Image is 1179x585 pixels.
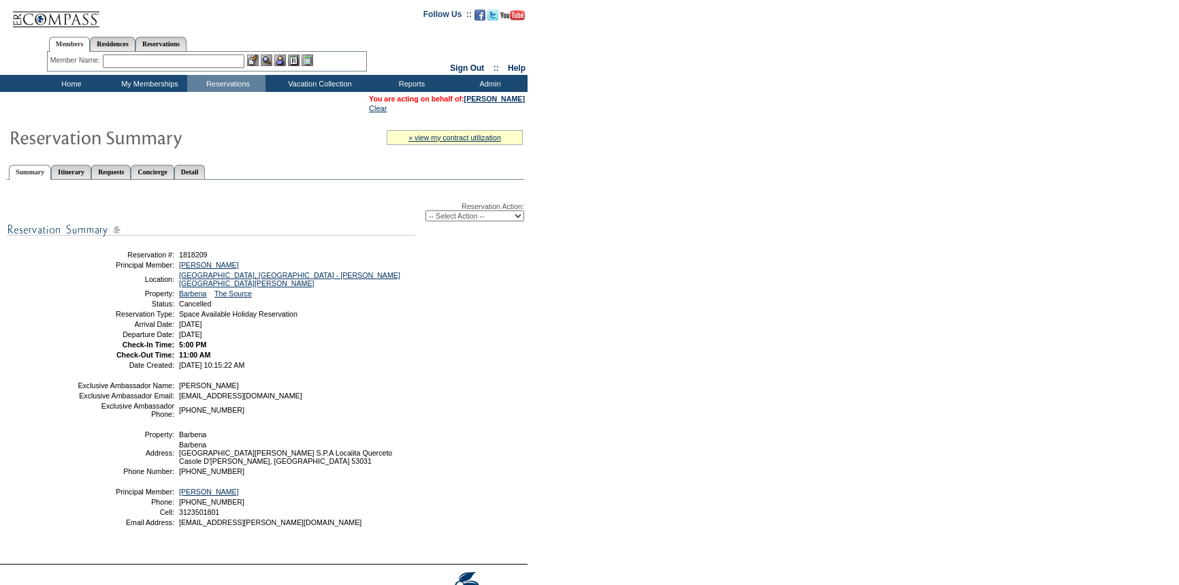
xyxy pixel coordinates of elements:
[179,351,210,359] span: 11:00 AM
[109,75,187,92] td: My Memberships
[179,488,239,496] a: [PERSON_NAME]
[77,508,174,516] td: Cell:
[77,402,174,418] td: Exclusive Ambassador Phone:
[77,289,174,298] td: Property:
[474,14,485,22] a: Become our fan on Facebook
[51,165,91,179] a: Itinerary
[77,498,174,506] td: Phone:
[408,133,501,142] a: » view my contract utilization
[179,251,208,259] span: 1818209
[77,392,174,400] td: Exclusive Ambassador Email:
[288,54,300,66] img: Reservations
[7,221,415,238] img: subTtlResSummary.gif
[179,330,202,338] span: [DATE]
[214,289,252,298] a: The Source
[116,351,174,359] strong: Check-Out Time:
[179,310,297,318] span: Space Available Holiday Reservation
[77,441,174,465] td: Address:
[179,467,244,475] span: [PHONE_NUMBER]
[247,54,259,66] img: b_edit.gif
[265,75,371,92] td: Vacation Collection
[179,300,211,308] span: Cancelled
[487,10,498,20] img: Follow us on Twitter
[179,430,206,439] span: Barbena
[302,54,313,66] img: b_calculator.gif
[179,441,392,465] span: Barbena [GEOGRAPHIC_DATA][PERSON_NAME] S.P.A Localita Querceto Casole D'[PERSON_NAME], [GEOGRAPHI...
[31,75,109,92] td: Home
[77,430,174,439] td: Property:
[77,467,174,475] td: Phone Number:
[77,271,174,287] td: Location:
[500,10,525,20] img: Subscribe to our YouTube Channel
[9,123,281,151] img: Reservaton Summary
[77,320,174,328] td: Arrival Date:
[77,381,174,390] td: Exclusive Ambassador Name:
[179,361,244,369] span: [DATE] 10:15:22 AM
[450,63,484,73] a: Sign Out
[179,261,239,269] a: [PERSON_NAME]
[179,289,206,298] a: Barbena
[50,54,103,66] div: Member Name:
[135,37,187,51] a: Reservations
[77,361,174,369] td: Date Created:
[187,75,265,92] td: Reservations
[77,310,174,318] td: Reservation Type:
[91,165,131,179] a: Requests
[7,202,524,221] div: Reservation Action:
[174,165,206,179] a: Detail
[179,271,400,287] a: [GEOGRAPHIC_DATA], [GEOGRAPHIC_DATA] - [PERSON_NAME][GEOGRAPHIC_DATA][PERSON_NAME]
[261,54,272,66] img: View
[123,341,174,349] strong: Check-In Time:
[369,95,525,103] span: You are acting on behalf of:
[9,165,51,180] a: Summary
[474,10,485,20] img: Become our fan on Facebook
[371,75,449,92] td: Reports
[179,508,219,516] span: 3123501801
[179,381,239,390] span: [PERSON_NAME]
[179,518,361,526] span: [EMAIL_ADDRESS][PERSON_NAME][DOMAIN_NAME]
[274,54,286,66] img: Impersonate
[179,341,206,349] span: 5:00 PM
[487,14,498,22] a: Follow us on Twitter
[423,8,472,25] td: Follow Us ::
[49,37,91,52] a: Members
[464,95,525,103] a: [PERSON_NAME]
[449,75,528,92] td: Admin
[77,251,174,259] td: Reservation #:
[179,498,244,506] span: [PHONE_NUMBER]
[179,406,244,414] span: [PHONE_NUMBER]
[77,261,174,269] td: Principal Member:
[77,488,174,496] td: Principal Member:
[77,518,174,526] td: Email Address:
[179,392,302,400] span: [EMAIL_ADDRESS][DOMAIN_NAME]
[179,320,202,328] span: [DATE]
[508,63,526,73] a: Help
[90,37,135,51] a: Residences
[77,300,174,308] td: Status:
[500,14,525,22] a: Subscribe to our YouTube Channel
[369,104,387,112] a: Clear
[131,165,174,179] a: Concierge
[494,63,499,73] span: ::
[77,330,174,338] td: Departure Date:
